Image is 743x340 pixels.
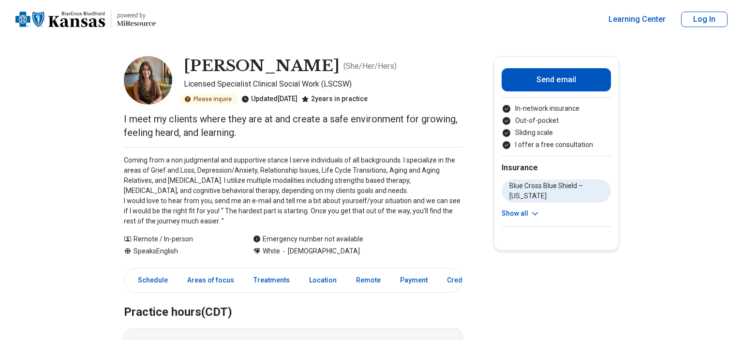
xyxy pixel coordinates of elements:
p: powered by [117,12,156,19]
a: Remote [350,270,386,290]
button: Log In [681,12,728,27]
div: Remote / In-person [124,234,234,244]
li: Blue Cross Blue Shield – [US_STATE] [502,179,611,203]
span: [DEMOGRAPHIC_DATA] [280,246,360,256]
div: Speaks English [124,246,234,256]
a: Areas of focus [181,270,240,290]
li: Sliding scale [502,128,611,138]
a: Treatments [248,270,296,290]
h2: Practice hours (CDT) [124,281,462,321]
a: Learning Center [609,14,666,25]
p: Coming from a non judgmental and supportive stance I serve individuals of all backgrounds. I spec... [124,155,462,226]
h1: [PERSON_NAME] [184,56,340,76]
a: Schedule [126,270,174,290]
a: Home page [15,4,156,35]
a: Credentials [441,270,490,290]
div: Emergency number not available [253,234,363,244]
li: In-network insurance [502,103,611,114]
li: Out-of-pocket [502,116,611,126]
a: Location [303,270,342,290]
a: Payment [394,270,433,290]
button: Show all [502,208,540,219]
img: Shannon Conover, Licensed Specialist Clinical Social Work (LSCSW) [124,56,172,104]
p: I meet my clients where they are at and create a safe environment for growing, feeling heard, and... [124,112,462,139]
div: Please inquire [180,94,238,104]
button: Send email [502,68,611,91]
p: Licensed Specialist Clinical Social Work (LSCSW) [184,78,462,90]
div: 2 years in practice [301,94,368,104]
div: Updated [DATE] [241,94,297,104]
span: White [263,246,280,256]
li: I offer a free consultation [502,140,611,150]
ul: Payment options [502,103,611,150]
p: ( She/Her/Hers ) [343,60,397,72]
h2: Insurance [502,162,611,174]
